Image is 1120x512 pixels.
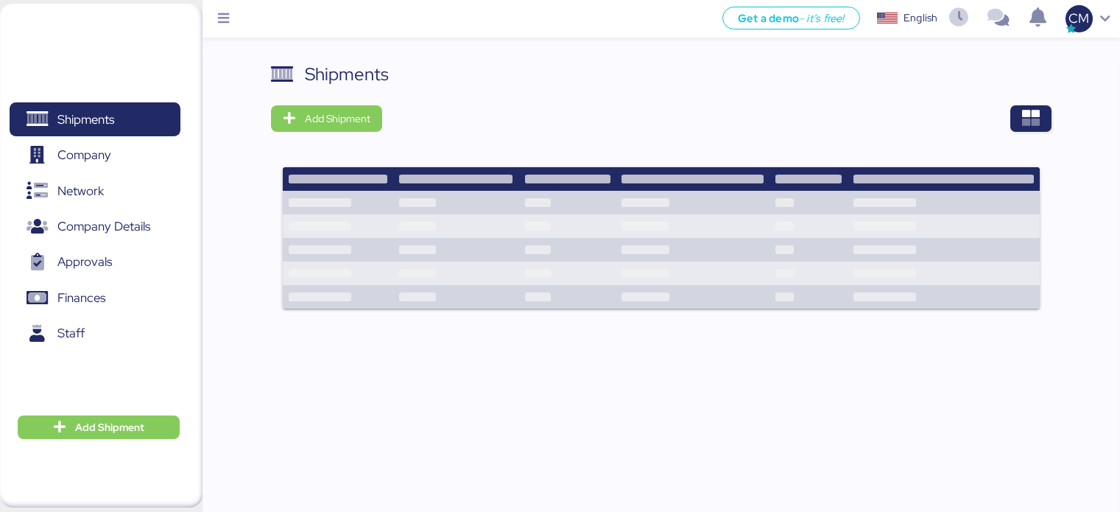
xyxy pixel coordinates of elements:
span: Network [57,180,104,202]
button: Menu [211,7,236,32]
a: Approvals [10,245,180,279]
button: Add Shipment [271,105,382,132]
span: Staff [57,323,85,344]
button: Add Shipment [18,415,180,439]
a: Shipments [10,102,180,136]
a: Company Details [10,210,180,244]
a: Company [10,138,180,172]
span: Shipments [57,109,114,130]
div: English [904,10,937,26]
a: Staff [10,317,180,351]
a: Network [10,174,180,208]
span: Add Shipment [305,110,370,127]
span: Finances [57,287,105,309]
div: Shipments [305,61,389,88]
span: CM [1068,9,1089,28]
span: Company [57,144,111,166]
span: Approvals [57,251,112,273]
span: Add Shipment [75,418,144,436]
span: Company Details [57,216,150,237]
a: Finances [10,281,180,315]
